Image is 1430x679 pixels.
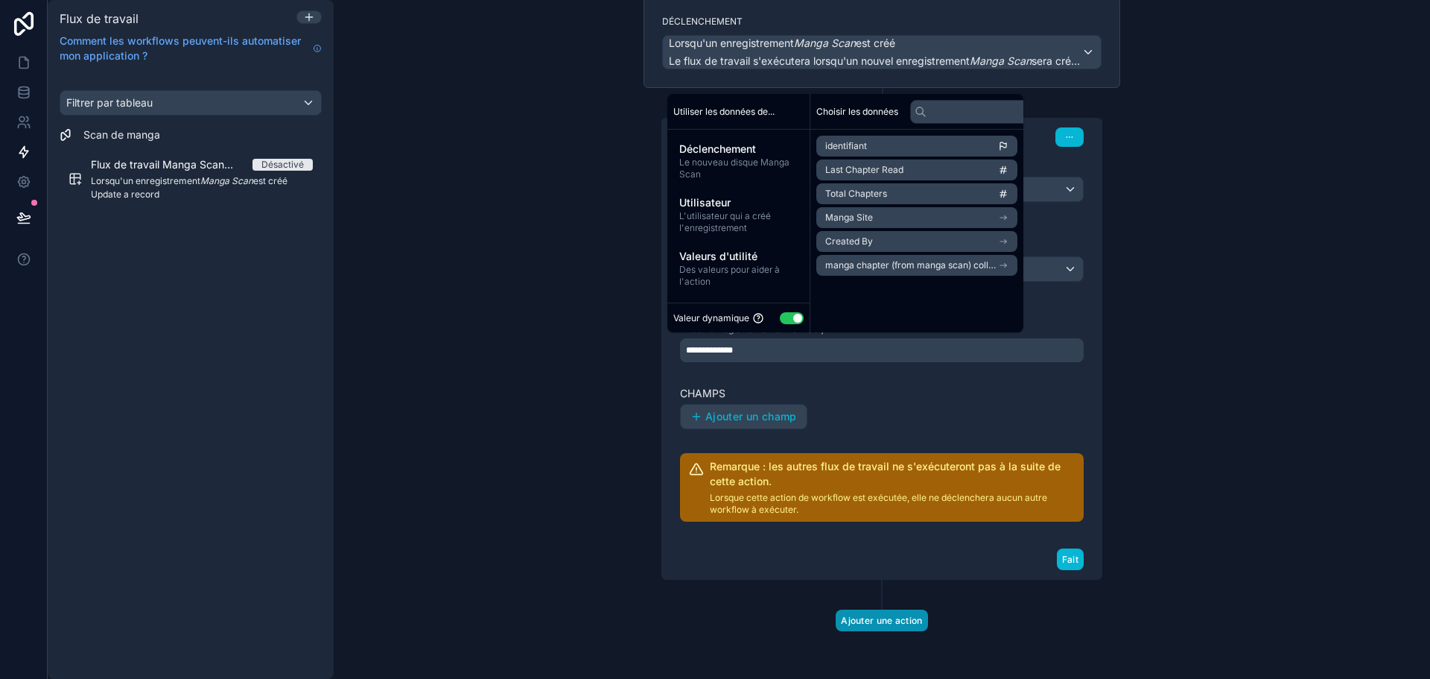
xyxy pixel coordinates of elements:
font: Valeurs d'utilité [679,250,757,262]
span: Last Chapter Read [825,164,903,176]
font: Manga Scan [794,37,856,49]
font: identifiant [825,140,867,151]
div: contenu déroulant [810,130,1023,282]
span: Created By [825,236,873,247]
button: Lorsqu'un enregistrementManga Scanest crééLe flux de travail s'exécutera lorsqu'un nouvel enregis... [662,35,1102,69]
span: manga chapter (from manga scan) collection [825,259,998,271]
button: Ajouter un champ [680,404,807,429]
span: Total Chapters [825,188,887,200]
font: Des valeurs pour aider à l'action [679,264,780,287]
font: Manga Scan [970,54,1032,67]
button: Ajouter un champ [681,405,807,429]
font: Le flux de travail s'exécutera lorsqu'un nouvel enregistrement [669,54,970,67]
button: Ajouter une action [836,610,927,631]
div: contenu déroulant [667,130,810,300]
font: Valeur dynamique [673,312,749,323]
font: Champs [680,387,725,399]
font: Flux de travail [60,11,139,26]
font: Choisir les données [816,106,898,117]
font: L'utilisateur qui a créé l'enregistrement [679,210,771,233]
font: Utilisateur [679,196,731,209]
font: Fait [1062,554,1078,565]
font: Lorsque cette action de workflow est exécutée, elle ne déclenchera aucun autre workflow à exécuter. [710,492,1047,515]
font: sera créé/ajouté [1032,54,1110,67]
font: Ajouter une action [841,615,922,626]
font: Le nouveau disque Manga Scan [679,157,789,180]
font: Comment les workflows peuvent-ils automatiser mon application ? [60,34,301,62]
font: Utiliser les données de... [673,106,775,117]
button: Fait [1057,549,1084,570]
font: Déclenchement [662,16,743,27]
font: Déclenchement [679,142,756,155]
a: Comment les workflows peuvent-ils automatiser mon application ? [54,34,328,63]
font: Ajouter un champ [705,410,797,423]
font: Lorsqu'un enregistrement [669,37,794,49]
span: Manga Site [825,212,873,224]
font: est créé [856,37,895,49]
font: Remarque : les autres flux de travail ne s'exécuteront pas à la suite de cette action. [710,460,1061,487]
